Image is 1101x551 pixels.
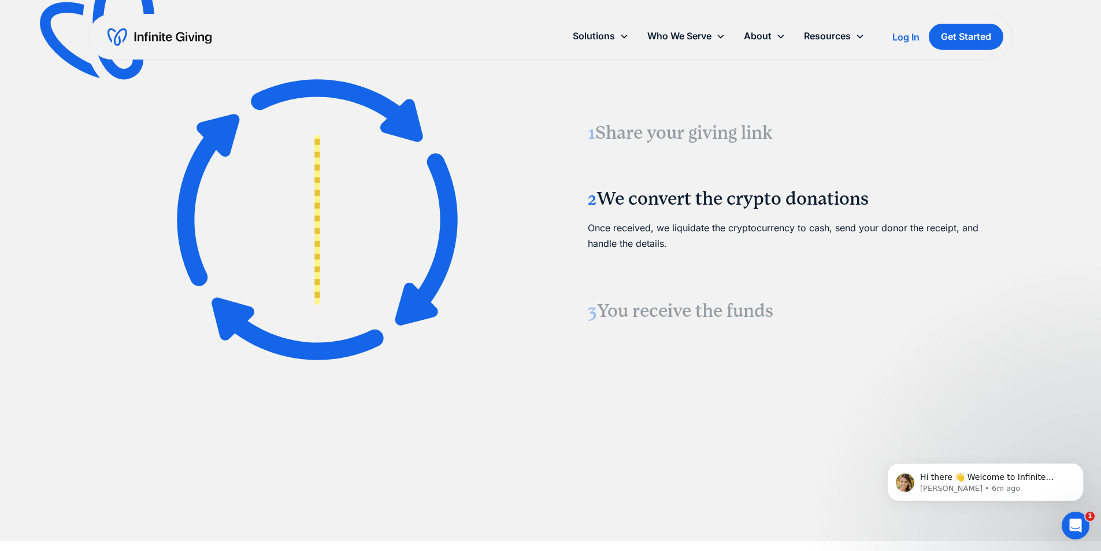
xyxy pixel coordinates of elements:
[588,188,596,209] span: 2
[638,24,735,49] div: Who We Serve
[929,24,1003,50] a: Get Started
[588,121,981,145] h3: Share your giving link
[588,122,595,143] span: 1
[870,439,1101,520] iframe: Intercom notifications message
[892,30,920,44] a: Log In
[1062,512,1089,539] iframe: Intercom live chat
[588,220,981,252] p: Once received, we liquidate the cryptocurrency to cash, send your donor the receipt, and handle t...
[1085,512,1095,521] span: 1
[588,187,981,211] h3: We convert the crypto donations
[735,24,795,49] div: About
[647,28,711,44] div: Who We Serve
[588,300,597,321] span: 3
[744,28,772,44] div: About
[573,28,615,44] div: Solutions
[795,24,874,49] div: Resources
[804,28,851,44] div: Resources
[564,24,638,49] div: Solutions
[892,32,920,42] div: Log In
[588,299,981,323] h3: You receive the funds
[107,28,212,46] a: home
